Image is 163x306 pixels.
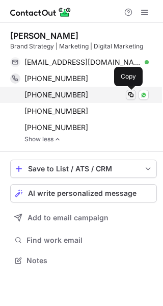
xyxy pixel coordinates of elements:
button: Find work email [10,233,157,247]
span: Add to email campaign [28,214,108,222]
img: ContactOut v5.3.10 [10,6,71,18]
img: - [55,136,61,143]
span: [PHONE_NUMBER] [24,90,88,99]
a: Show less [24,136,157,143]
div: [PERSON_NAME] [10,31,78,41]
button: save-profile-one-click [10,160,157,178]
span: [PHONE_NUMBER] [24,123,88,132]
button: AI write personalized message [10,184,157,202]
button: Notes [10,253,157,268]
span: [PHONE_NUMBER] [24,74,88,83]
span: [PHONE_NUMBER] [24,107,88,116]
span: Find work email [26,236,153,245]
button: Add to email campaign [10,209,157,227]
span: Notes [26,256,153,265]
div: Save to List / ATS / CRM [28,165,139,173]
span: [EMAIL_ADDRESS][DOMAIN_NAME] [24,58,141,67]
img: Whatsapp [141,92,147,98]
div: Brand Strategy | Marketing | Digital Marketing [10,42,157,51]
span: AI write personalized message [28,189,137,197]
